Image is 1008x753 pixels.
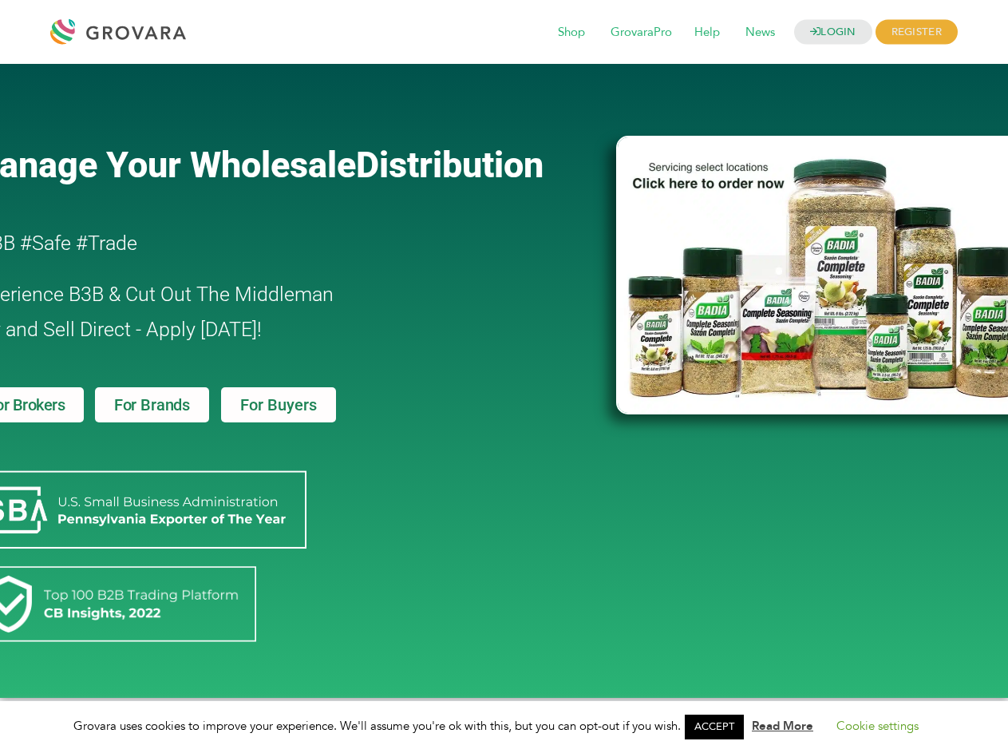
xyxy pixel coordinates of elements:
[836,718,919,734] a: Cookie settings
[876,20,958,45] span: REGISTER
[240,397,317,413] span: For Buyers
[73,718,935,734] span: Grovara uses cookies to improve your experience. We'll assume you're ok with this, but you can op...
[685,715,744,739] a: ACCEPT
[356,144,544,186] span: Distribution
[794,20,872,45] a: LOGIN
[683,18,731,48] span: Help
[734,18,786,48] span: News
[547,18,596,48] span: Shop
[599,18,683,48] span: GrovaraPro
[95,387,209,422] a: For Brands
[734,24,786,42] a: News
[599,24,683,42] a: GrovaraPro
[683,24,731,42] a: Help
[547,24,596,42] a: Shop
[752,718,813,734] a: Read More
[221,387,336,422] a: For Buyers
[114,397,190,413] span: For Brands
